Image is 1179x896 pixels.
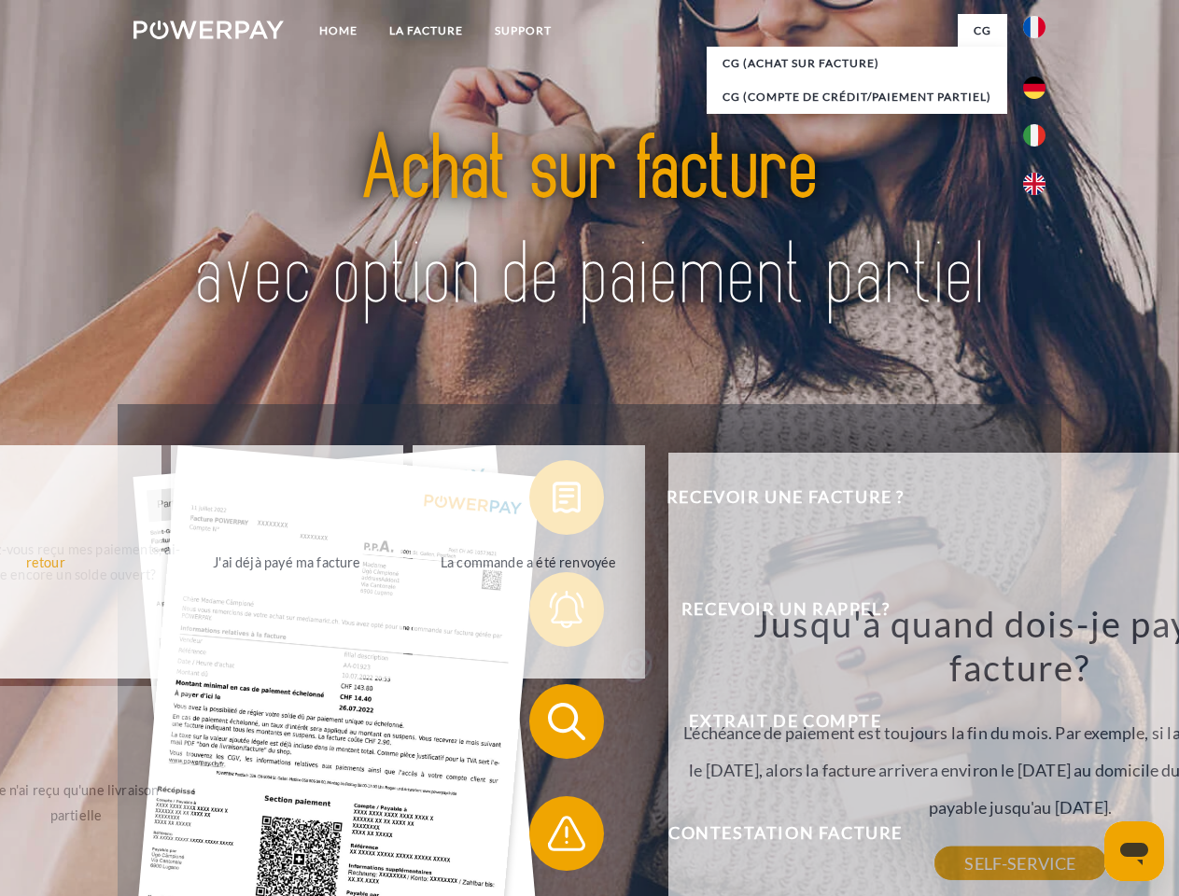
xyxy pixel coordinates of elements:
[1104,821,1164,881] iframe: Bouton de lancement de la fenêtre de messagerie
[303,14,373,48] a: Home
[182,549,392,574] div: J'ai déjà payé ma facture
[1023,173,1046,195] img: en
[133,21,284,39] img: logo-powerpay-white.svg
[958,14,1007,48] a: CG
[1023,124,1046,147] img: it
[1023,16,1046,38] img: fr
[529,684,1015,759] button: Extrait de compte
[479,14,568,48] a: Support
[707,47,1007,80] a: CG (achat sur facture)
[543,810,590,857] img: qb_warning.svg
[373,14,479,48] a: LA FACTURE
[529,796,1015,871] button: Contestation Facture
[934,847,1105,880] a: SELF-SERVICE
[1023,77,1046,99] img: de
[424,549,634,574] div: La commande a été renvoyée
[178,90,1001,357] img: title-powerpay_fr.svg
[543,698,590,745] img: qb_search.svg
[707,80,1007,114] a: CG (Compte de crédit/paiement partiel)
